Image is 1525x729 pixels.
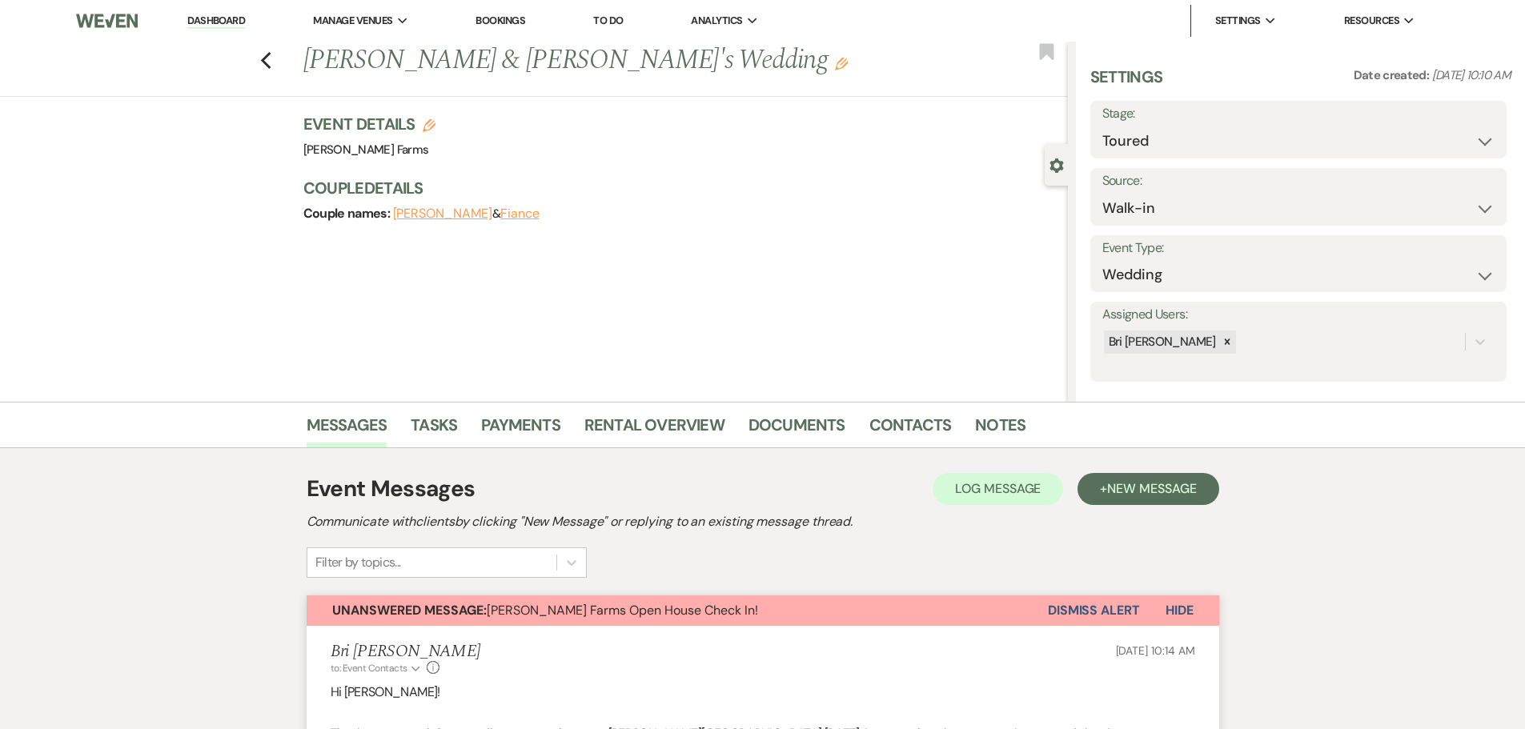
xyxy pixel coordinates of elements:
[307,512,1219,531] h2: Communicate with clients by clicking "New Message" or replying to an existing message thread.
[1090,66,1163,101] h3: Settings
[331,683,440,700] span: Hi [PERSON_NAME]!
[481,412,560,447] a: Payments
[303,205,393,222] span: Couple names:
[835,56,848,70] button: Edit
[1102,170,1495,193] label: Source:
[76,4,137,38] img: Weven Logo
[332,602,758,619] span: [PERSON_NAME] Farms Open House Check In!
[307,595,1048,626] button: Unanswered Message:[PERSON_NAME] Farms Open House Check In!
[1078,473,1218,505] button: +New Message
[393,207,492,220] button: [PERSON_NAME]
[869,412,952,447] a: Contacts
[303,177,1052,199] h3: Couple Details
[313,13,392,29] span: Manage Venues
[1140,595,1219,626] button: Hide
[1049,157,1064,172] button: Close lead details
[1102,237,1495,260] label: Event Type:
[331,661,423,675] button: to: Event Contacts
[500,207,540,220] button: Fiance
[331,642,481,662] h5: Bri [PERSON_NAME]
[1116,643,1195,658] span: [DATE] 10:14 AM
[393,206,540,222] span: &
[303,42,909,80] h1: [PERSON_NAME] & [PERSON_NAME]'s Wedding
[476,14,525,27] a: Bookings
[933,473,1063,505] button: Log Message
[1048,595,1140,626] button: Dismiss Alert
[307,412,387,447] a: Messages
[1354,67,1432,83] span: Date created:
[1215,13,1261,29] span: Settings
[975,412,1025,447] a: Notes
[315,553,401,572] div: Filter by topics...
[332,602,487,619] strong: Unanswered Message:
[955,480,1041,497] span: Log Message
[593,14,623,27] a: To Do
[748,412,845,447] a: Documents
[331,662,407,675] span: to: Event Contacts
[1344,13,1399,29] span: Resources
[187,14,245,29] a: Dashboard
[1102,102,1495,126] label: Stage:
[303,142,429,158] span: [PERSON_NAME] Farms
[303,113,436,135] h3: Event Details
[307,472,476,506] h1: Event Messages
[1166,602,1194,619] span: Hide
[584,412,724,447] a: Rental Overview
[1104,330,1218,354] div: Bri [PERSON_NAME]
[1107,480,1196,497] span: New Message
[1432,67,1511,83] span: [DATE] 10:10 AM
[1102,303,1495,326] label: Assigned Users:
[691,13,742,29] span: Analytics
[411,412,457,447] a: Tasks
